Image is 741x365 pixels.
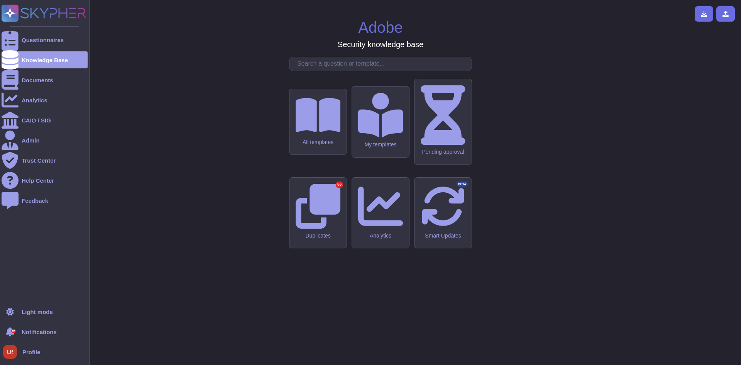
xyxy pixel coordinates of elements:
div: Trust Center [22,158,56,163]
a: Help Center [2,172,88,189]
div: Documents [22,77,53,83]
div: Help Center [22,178,54,183]
div: Analytics [22,97,47,103]
div: Light mode [22,309,53,315]
div: Admin [22,138,40,143]
div: 66 [336,182,343,188]
a: Documents [2,71,88,88]
div: Pending approval [421,149,465,155]
h1: Adobe [358,18,403,37]
div: CAIQ / SIG [22,117,51,123]
img: user [3,345,17,359]
a: Admin [2,132,88,149]
button: user [2,343,22,360]
a: Knowledge Base [2,51,88,68]
span: Profile [22,349,41,355]
a: Analytics [2,92,88,109]
div: Feedback [22,198,48,204]
a: Trust Center [2,152,88,169]
a: Feedback [2,192,88,209]
div: Analytics [358,233,403,239]
a: CAIQ / SIG [2,112,88,129]
div: 9+ [11,329,16,333]
div: Questionnaires [22,37,64,43]
div: My templates [358,141,403,148]
a: Questionnaires [2,31,88,48]
h3: Security knowledge base [338,40,423,49]
span: Notifications [22,329,57,335]
div: Duplicates [296,233,340,239]
div: Smart Updates [421,233,465,239]
div: BETA [457,182,468,187]
input: Search a question or template... [293,57,472,71]
div: All templates [296,139,340,146]
div: Knowledge Base [22,57,68,63]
